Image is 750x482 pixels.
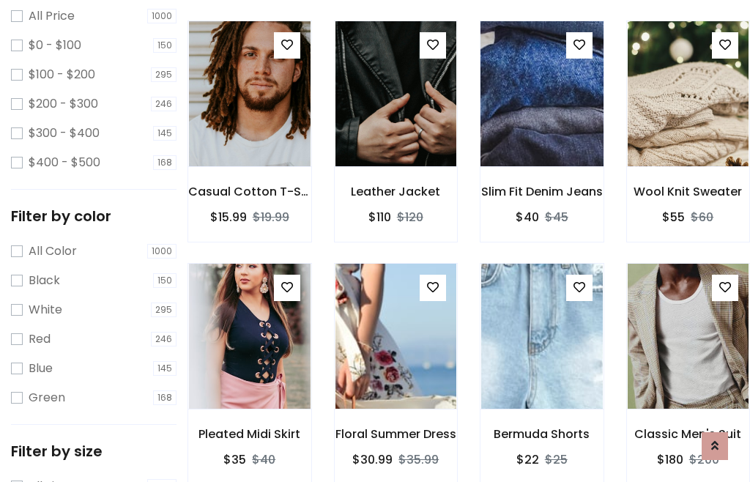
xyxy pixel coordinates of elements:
[29,66,95,84] label: $100 - $200
[689,451,719,468] del: $200
[397,209,423,226] del: $120
[253,209,289,226] del: $19.99
[147,244,177,259] span: 1000
[29,389,65,407] label: Green
[11,207,177,225] h5: Filter by color
[151,67,177,82] span: 295
[691,209,713,226] del: $60
[29,125,100,142] label: $300 - $400
[188,427,311,441] h6: Pleated Midi Skirt
[398,451,439,468] del: $35.99
[516,210,539,224] h6: $40
[662,210,685,224] h6: $55
[29,7,75,25] label: All Price
[29,95,98,113] label: $200 - $300
[151,332,177,346] span: 246
[153,126,177,141] span: 145
[627,427,750,441] h6: Classic Men's Suit
[29,242,77,260] label: All Color
[335,427,458,441] h6: Floral Summer Dress
[29,330,51,348] label: Red
[657,453,683,467] h6: $180
[627,185,750,199] h6: Wool Knit Sweater
[151,303,177,317] span: 295
[352,453,393,467] h6: $30.99
[188,185,311,199] h6: Casual Cotton T-Shirt
[153,273,177,288] span: 150
[545,209,568,226] del: $45
[11,442,177,460] h5: Filter by size
[29,154,100,171] label: $400 - $500
[151,97,177,111] span: 246
[153,390,177,405] span: 168
[480,185,604,199] h6: Slim Fit Denim Jeans
[210,210,247,224] h6: $15.99
[153,38,177,53] span: 150
[516,453,539,467] h6: $22
[29,301,62,319] label: White
[29,272,60,289] label: Black
[368,210,391,224] h6: $110
[545,451,568,468] del: $25
[147,9,177,23] span: 1000
[223,453,246,467] h6: $35
[29,360,53,377] label: Blue
[252,451,275,468] del: $40
[480,427,604,441] h6: Bermuda Shorts
[335,185,458,199] h6: Leather Jacket
[153,155,177,170] span: 168
[29,37,81,54] label: $0 - $100
[153,361,177,376] span: 145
